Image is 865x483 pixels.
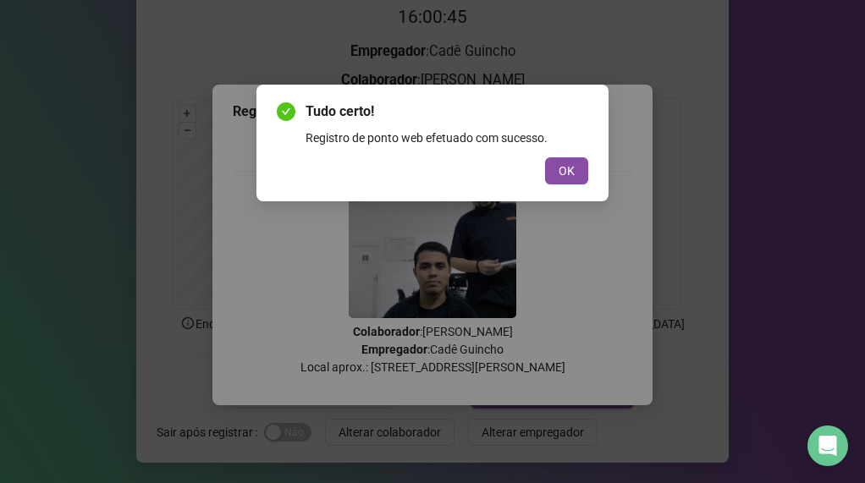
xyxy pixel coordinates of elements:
span: check-circle [277,102,295,121]
button: OK [545,157,588,184]
span: OK [559,162,575,180]
div: Registro de ponto web efetuado com sucesso. [306,129,588,147]
div: Open Intercom Messenger [807,425,848,466]
span: Tudo certo! [306,102,588,122]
